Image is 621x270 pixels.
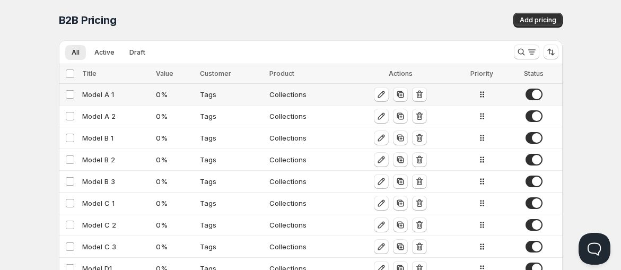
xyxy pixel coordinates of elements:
div: 0 % [156,111,194,121]
span: Draft [129,48,145,57]
div: Tags [200,89,263,100]
iframe: Help Scout Beacon - Open [579,233,610,265]
span: Status [524,69,544,77]
button: Search and filter results [514,45,539,59]
span: All [72,48,80,57]
span: Priority [470,69,493,77]
span: Active [94,48,115,57]
div: Model B 2 [82,154,150,165]
span: Title [82,69,97,77]
span: Add pricing [520,16,556,24]
div: Model C 2 [82,220,150,230]
div: 0 % [156,241,194,252]
div: Collections [269,176,343,187]
div: Model A 2 [82,111,150,121]
div: Model C 1 [82,198,150,208]
span: Value [156,69,173,77]
div: Tags [200,220,263,230]
div: Model B 1 [82,133,150,143]
div: Collections [269,154,343,165]
button: Add pricing [513,13,563,28]
div: 0 % [156,220,194,230]
span: Product [269,69,294,77]
div: Tags [200,198,263,208]
div: Collections [269,241,343,252]
div: 0 % [156,154,194,165]
div: Tags [200,111,263,121]
div: Collections [269,198,343,208]
button: Sort the results [544,45,558,59]
div: 0 % [156,176,194,187]
div: Collections [269,220,343,230]
div: 0 % [156,198,194,208]
div: Collections [269,111,343,121]
div: 0 % [156,89,194,100]
span: Actions [389,69,413,77]
div: 0 % [156,133,194,143]
div: Tags [200,176,263,187]
span: Customer [200,69,231,77]
div: Tags [200,133,263,143]
div: Collections [269,133,343,143]
div: Tags [200,241,263,252]
span: B2B Pricing [59,14,117,27]
div: Collections [269,89,343,100]
div: Model B 3 [82,176,150,187]
div: Model C 3 [82,241,150,252]
div: Model A 1 [82,89,150,100]
div: Tags [200,154,263,165]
